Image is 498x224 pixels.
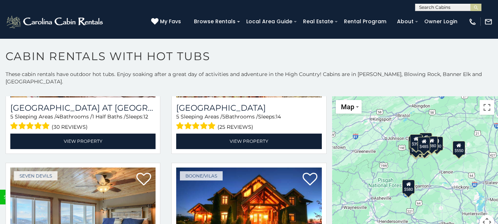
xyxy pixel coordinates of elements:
span: 5 [222,113,225,120]
div: $485 [418,137,430,151]
a: Owner Login [421,16,461,27]
a: About [393,16,417,27]
a: View Property [10,134,156,149]
a: Local Area Guide [243,16,296,27]
a: View Property [176,134,321,149]
div: Sleeping Areas / Bathrooms / Sleeps: [10,113,156,132]
div: $400 [416,137,429,151]
h3: Stone Ridge Lodge [176,103,321,113]
a: Add to favorites [136,172,151,187]
div: $395 [410,134,422,148]
span: 12 [143,113,148,120]
button: Toggle fullscreen view [480,100,494,115]
div: $355 [410,141,422,155]
span: 5 [176,113,179,120]
div: $695 [425,137,438,151]
div: $650 [408,136,421,150]
div: $375 [418,140,431,154]
span: 1 Half Baths / [92,113,126,120]
img: phone-regular-white.png [469,18,477,26]
div: $425 [419,132,432,147]
a: Real Estate [299,16,337,27]
img: White-1-2.png [6,14,105,29]
div: $380 [425,136,438,150]
span: My Favs [160,18,181,25]
span: 14 [276,113,281,120]
h3: Ridge Haven Lodge at Echota [10,103,156,113]
a: My Favs [151,18,183,26]
a: Boone/Vilas [180,171,223,180]
button: Change map style [336,100,362,114]
span: Map [341,103,354,111]
a: Browse Rentals [190,16,239,27]
a: Seven Devils [14,171,58,180]
a: Add to favorites [303,172,317,187]
span: 5 [10,113,13,120]
div: $225 [410,140,422,154]
div: $230 [411,134,424,148]
span: 4 [56,113,59,120]
a: Rental Program [340,16,390,27]
a: [GEOGRAPHIC_DATA] [176,103,321,113]
a: [GEOGRAPHIC_DATA] at [GEOGRAPHIC_DATA] [10,103,156,113]
span: (25 reviews) [217,122,253,132]
div: $550 [453,141,465,155]
div: Sleeping Areas / Bathrooms / Sleeps: [176,113,321,132]
div: $580 [402,179,415,193]
div: $930 [431,137,443,151]
img: mail-regular-white.png [484,18,492,26]
span: (30 reviews) [52,122,88,132]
